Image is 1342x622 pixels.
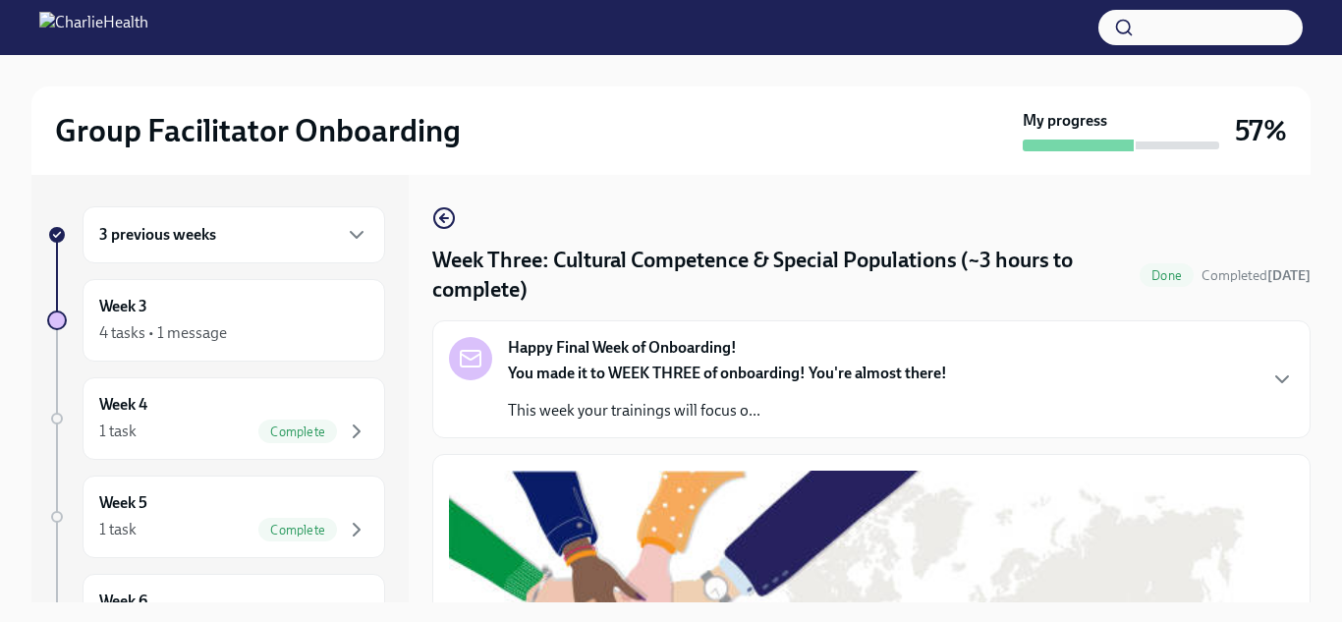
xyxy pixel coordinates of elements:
a: Week 34 tasks • 1 message [47,279,385,362]
h2: Group Facilitator Onboarding [55,111,461,150]
span: Done [1140,268,1194,283]
a: Week 41 taskComplete [47,377,385,460]
a: Week 51 taskComplete [47,476,385,558]
img: CharlieHealth [39,12,148,43]
h4: Week Three: Cultural Competence & Special Populations (~3 hours to complete) [432,246,1132,305]
div: 3 previous weeks [83,206,385,263]
h6: Week 5 [99,492,147,514]
h6: Week 4 [99,394,147,416]
strong: [DATE] [1267,267,1311,284]
div: 4 tasks • 1 message [99,322,227,344]
div: 1 task [99,519,137,540]
strong: My progress [1023,110,1107,132]
strong: You made it to WEEK THREE of onboarding! You're almost there! [508,364,947,382]
span: Complete [258,424,337,439]
h6: Week 6 [99,591,147,612]
span: Completed [1202,267,1311,284]
strong: Happy Final Week of Onboarding! [508,337,737,359]
p: This week your trainings will focus o... [508,400,947,422]
div: 1 task [99,421,137,442]
h6: Week 3 [99,296,147,317]
h6: 3 previous weeks [99,224,216,246]
span: Complete [258,523,337,537]
h3: 57% [1235,113,1287,148]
